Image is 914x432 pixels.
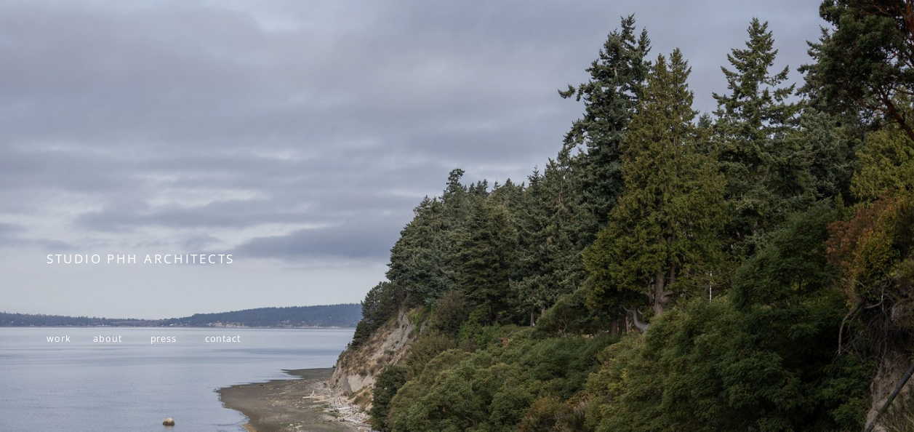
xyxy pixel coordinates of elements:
a: work [47,332,71,345]
a: about [93,332,121,345]
a: contact [205,332,241,345]
span: STUDIO PHH ARCHITECTS [47,250,235,267]
a: press [151,332,177,345]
